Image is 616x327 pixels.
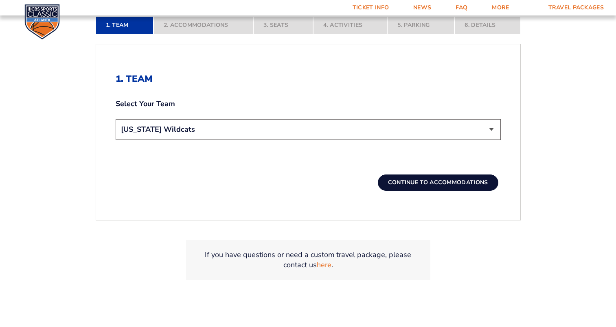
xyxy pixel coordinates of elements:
h2: 1. Team [116,74,501,84]
p: If you have questions or need a custom travel package, please contact us . [196,250,421,270]
label: Select Your Team [116,99,501,109]
a: here [317,260,331,270]
img: CBS Sports Classic [24,4,60,39]
button: Continue To Accommodations [378,174,498,191]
